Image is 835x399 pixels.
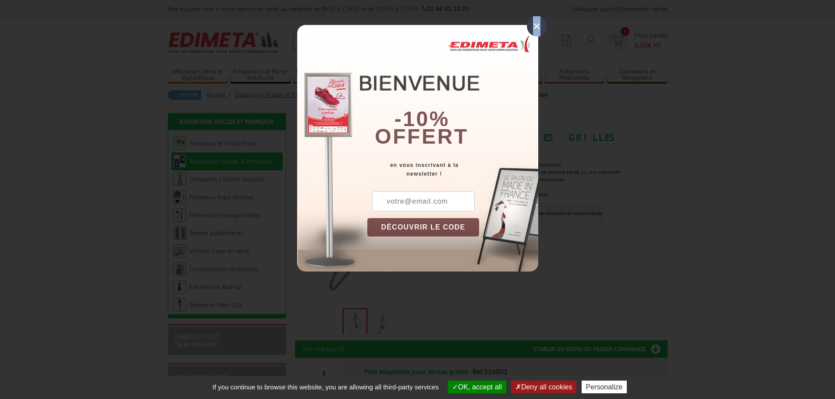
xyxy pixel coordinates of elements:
[372,191,475,212] input: votre@email.com
[527,16,547,36] div: ×
[367,218,480,237] button: DÉCOUVRIR LE CODE
[511,381,577,393] button: Deny all cookies
[448,381,506,393] button: OK, accept all
[394,107,450,131] b: -10%
[208,383,443,391] span: If you continue to browse this website, you are allowing all third-party services
[375,125,469,148] font: offert
[582,381,627,393] button: Personalize (modal window)
[367,161,538,178] div: en vous inscrivant à la newsletter !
